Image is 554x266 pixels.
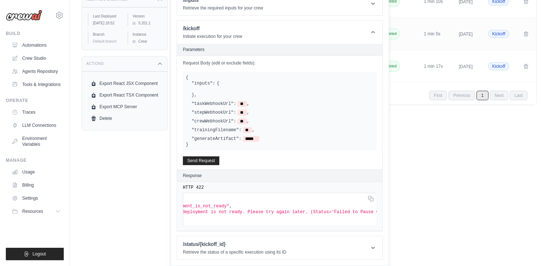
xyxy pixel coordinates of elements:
[459,64,473,69] time: [DATE]
[6,98,64,103] div: Operate
[194,92,197,98] span: ,
[86,62,104,66] h3: Actions
[6,157,64,163] div: Manage
[9,79,64,90] a: Tools & Integrations
[192,101,236,107] label: "taskWebhookUrl":
[429,91,527,100] nav: Pagination
[183,249,286,255] p: Retrieve the status of a specific execution using its ID
[183,156,219,165] button: Send Request
[490,91,508,100] span: Next
[186,75,188,80] span: {
[9,166,64,178] a: Usage
[459,32,473,37] time: [DATE]
[9,39,64,51] a: Automations
[9,52,64,64] a: Crew Studio
[9,179,64,191] a: Billing
[192,110,236,116] label: "stepWebhookUrl":
[183,25,242,32] h1: /kickoff
[93,13,122,19] label: Last Deployed
[183,240,286,248] h1: /status/{kickoff_id}
[93,21,114,25] time: October 8, 2025 at 18:52 AEDT
[32,251,46,257] span: Logout
[183,47,377,52] h2: Parameters
[192,118,236,124] label: "crewWebhookUrl":
[9,66,64,77] a: Agents Repository
[192,127,241,133] label: "trainingFilename":
[164,204,229,209] span: "deployment_is_not_ready"
[183,34,242,39] p: Initiate execution for your crew
[448,91,475,100] span: Previous
[133,39,161,44] div: Crew
[183,60,377,66] label: Request Body (edit or exclude fields):
[217,81,219,86] span: {
[9,120,64,131] a: LLM Connections
[229,204,232,209] span: ,
[424,31,450,37] div: 1 min 5s
[93,32,122,37] label: Branch
[186,142,188,147] span: }
[183,5,263,11] p: Retrieve the required inputs for your crew
[252,127,255,133] span: ,
[488,30,509,38] span: Kickoff
[88,101,161,113] a: Export MCP Server
[6,10,42,21] img: Logo
[247,110,250,116] span: ,
[88,113,161,124] a: Delete
[429,91,447,100] span: First
[9,192,64,204] a: Settings
[183,185,377,191] pre: HTTP 422
[133,32,161,37] label: Instance
[192,92,194,98] span: }
[9,106,64,118] a: Traces
[6,31,64,36] div: Build
[510,91,527,100] span: Last
[133,13,161,19] label: Version
[6,248,64,260] button: Logout
[192,136,241,142] label: "generateArtifact":
[22,208,43,214] span: Resources
[9,133,64,150] a: Environment Variables
[183,173,202,179] h2: Response
[192,81,215,86] label: "inputs":
[88,89,161,101] a: Export React TSX Component
[93,39,117,43] span: Default branch
[476,91,488,100] span: 1
[488,62,509,70] span: Kickoff
[247,101,250,107] span: ,
[88,78,161,89] a: Export React JSX Component
[9,206,64,217] button: Resources
[247,118,250,124] span: ,
[169,210,394,215] span: "The deployment is not ready. Please try again later. (Status='Failed to Pause Crew')"
[133,20,161,26] div: 0.201.1
[424,63,450,69] div: 1 min 17s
